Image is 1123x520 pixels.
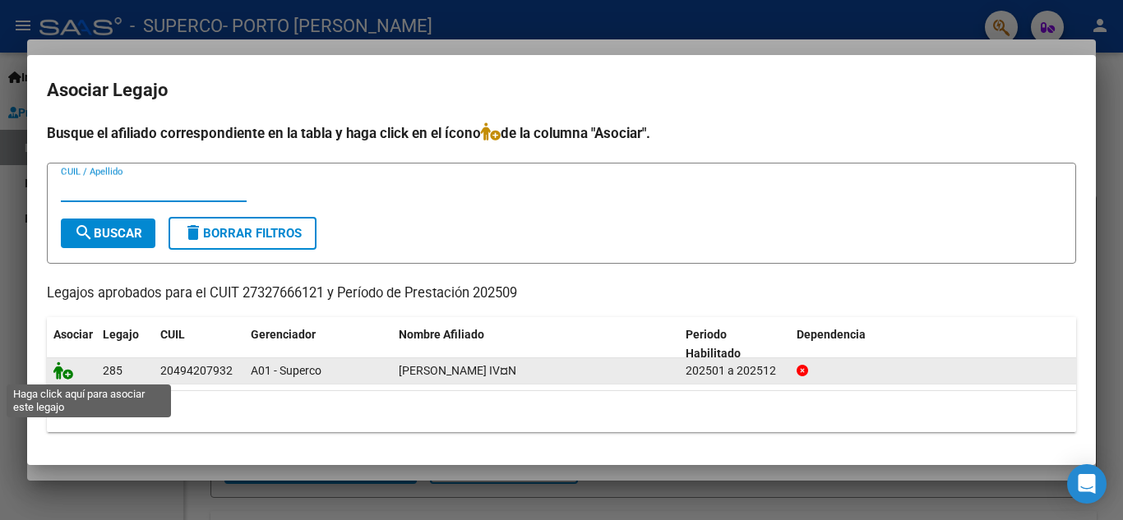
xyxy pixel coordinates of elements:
[154,317,244,371] datatable-header-cell: CUIL
[392,317,679,371] datatable-header-cell: Nombre Afiliado
[74,226,142,241] span: Buscar
[169,217,317,250] button: Borrar Filtros
[47,283,1076,304] p: Legajos aprobados para el CUIT 27327666121 y Período de Prestación 202509
[160,361,233,380] div: 20494207932
[679,317,790,371] datatable-header-cell: Periodo Habilitado
[47,75,1076,106] h2: Asociar Legajo
[399,328,484,341] span: Nombre Afiliado
[686,328,741,360] span: Periodo Habilitado
[183,226,302,241] span: Borrar Filtros
[74,223,94,242] mat-icon: search
[244,317,392,371] datatable-header-cell: Gerenciador
[103,364,122,377] span: 285
[1067,464,1107,504] div: Open Intercom Messenger
[47,391,1076,432] div: 1 registros
[251,364,321,377] span: A01 - Superco
[53,328,93,341] span: Asociar
[686,361,783,380] div: 202501 a 202512
[251,328,316,341] span: Gerenciador
[160,328,185,341] span: CUIL
[96,317,154,371] datatable-header-cell: Legajo
[47,317,96,371] datatable-header-cell: Asociar
[47,122,1076,144] h4: Busque el afiliado correspondiente en la tabla y haga click en el ícono de la columna "Asociar".
[797,328,866,341] span: Dependencia
[61,219,155,248] button: Buscar
[790,317,1077,371] datatable-header-cell: Dependencia
[103,328,139,341] span: Legajo
[399,364,516,377] span: SMOCOVICH IV¤N
[183,223,203,242] mat-icon: delete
